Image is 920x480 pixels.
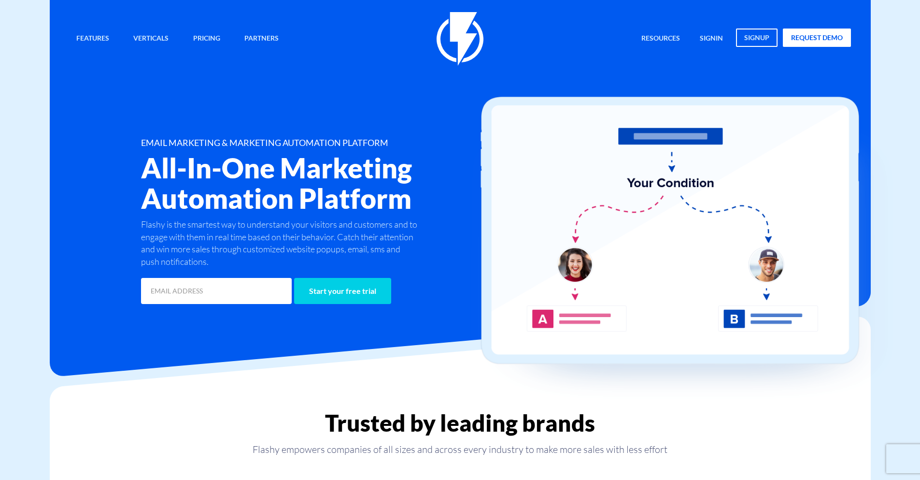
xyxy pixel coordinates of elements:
a: Partners [237,29,286,49]
p: Flashy empowers companies of all sizes and across every industry to make more sales with less effort [50,443,871,456]
input: Start your free trial [294,278,391,304]
a: Verticals [126,29,176,49]
a: Features [69,29,116,49]
h2: All-In-One Marketing Automation Platform [141,153,518,214]
a: request demo [783,29,851,47]
a: Pricing [186,29,227,49]
a: signup [736,29,778,47]
a: Resources [634,29,687,49]
input: EMAIL ADDRESS [141,278,292,304]
p: Flashy is the smartest way to understand your visitors and customers and to engage with them in r... [141,218,420,268]
h1: EMAIL MARKETING & MARKETING AUTOMATION PLATFORM [141,138,518,148]
h2: Trusted by leading brands [50,410,871,436]
a: signin [693,29,730,49]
